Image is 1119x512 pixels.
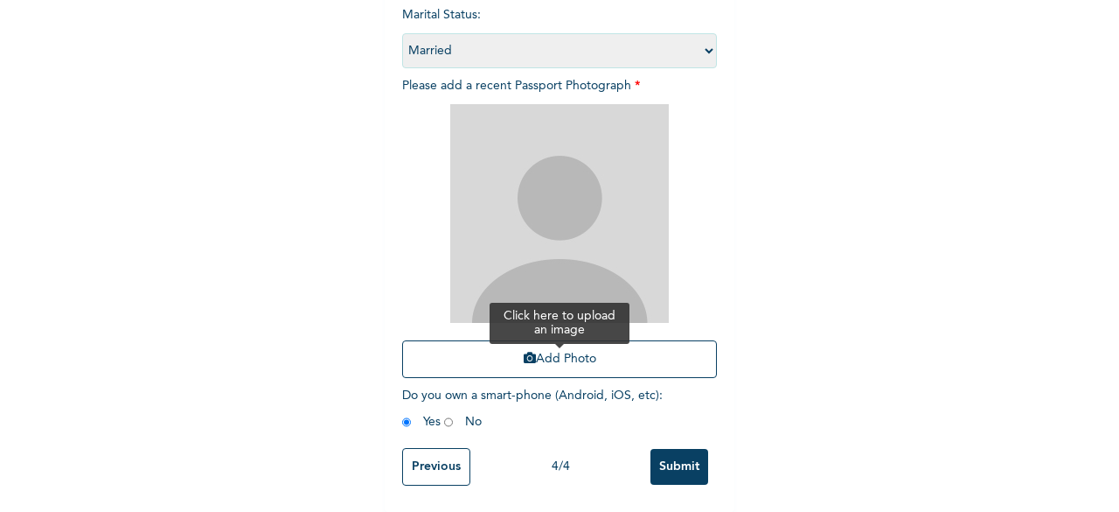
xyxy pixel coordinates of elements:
span: Please add a recent Passport Photograph [402,80,717,387]
input: Submit [650,449,708,485]
button: Add Photo [402,340,717,378]
img: Crop [450,104,669,323]
div: 4 / 4 [470,458,650,476]
span: Marital Status : [402,9,717,57]
span: Do you own a smart-phone (Android, iOS, etc) : Yes No [402,389,663,428]
input: Previous [402,448,470,486]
